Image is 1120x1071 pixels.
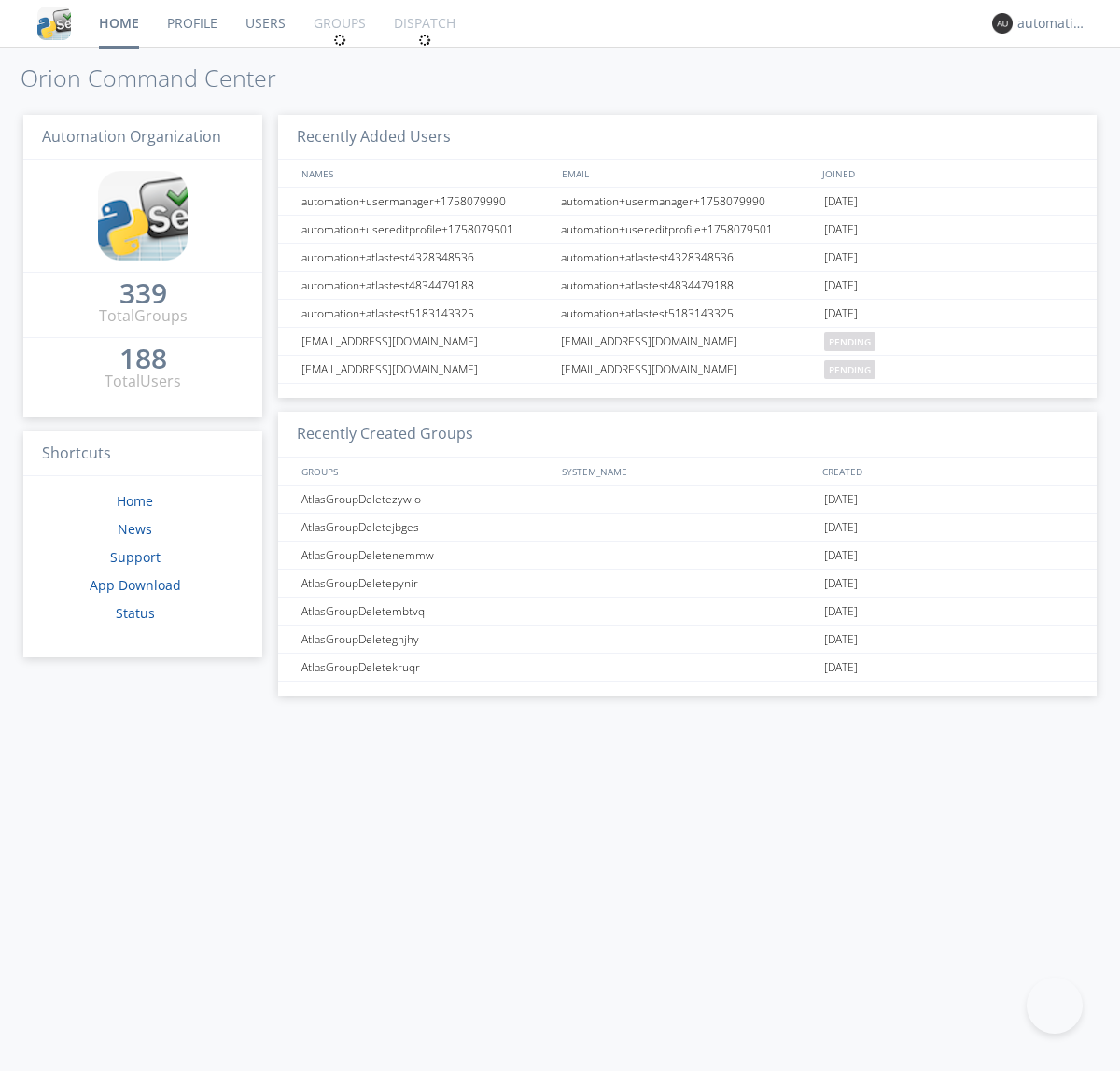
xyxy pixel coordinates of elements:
[110,548,161,566] a: Support
[278,272,1097,300] a: automation+atlastest4834479188automation+atlastest4834479188[DATE]
[278,570,1097,598] a: AtlasGroupDeletepynir[DATE]
[278,486,1097,514] a: AtlasGroupDeletezywio[DATE]
[278,216,1097,244] a: automation+usereditprofile+1758079501automation+usereditprofile+1758079501[DATE]
[297,356,555,383] div: [EMAIL_ADDRESS][DOMAIN_NAME]
[1027,978,1083,1034] iframe: Toggle Customer Support
[278,300,1097,328] a: automation+atlastest5183143325automation+atlastest5183143325[DATE]
[818,458,1079,485] div: CREATED
[98,171,188,261] img: cddb5a64eb264b2086981ab96f4c1ba7
[297,654,555,681] div: AtlasGroupDeletekruqr
[824,244,858,272] span: [DATE]
[297,486,555,513] div: AtlasGroupDeletezywio
[556,188,819,215] div: automation+usermanager+1758079990
[556,356,819,383] div: [EMAIL_ADDRESS][DOMAIN_NAME]
[278,654,1097,682] a: AtlasGroupDeletekruqr[DATE]
[824,272,858,300] span: [DATE]
[42,126,221,147] span: Automation Organization
[297,188,555,215] div: automation+usermanager+1758079990
[992,13,1013,34] img: 373638.png
[824,542,858,570] span: [DATE]
[297,514,555,541] div: AtlasGroupDeletejbges
[278,412,1097,458] h3: Recently Created Groups
[116,604,155,622] a: Status
[23,431,262,477] h3: Shortcuts
[278,514,1097,542] a: AtlasGroupDeletejbges[DATE]
[824,216,858,244] span: [DATE]
[297,626,555,653] div: AtlasGroupDeletegnjhy
[557,160,818,187] div: EMAIL
[824,570,858,598] span: [DATE]
[824,486,858,514] span: [DATE]
[297,598,555,625] div: AtlasGroupDeletembtvq
[297,216,555,243] div: automation+usereditprofile+1758079501
[99,305,188,327] div: Total Groups
[119,284,167,303] div: 339
[119,349,167,368] div: 188
[278,244,1097,272] a: automation+atlastest4328348536automation+atlastest4328348536[DATE]
[556,244,819,271] div: automation+atlastest4328348536
[824,188,858,216] span: [DATE]
[333,34,346,47] img: spin.svg
[278,542,1097,570] a: AtlasGroupDeletenemmw[DATE]
[105,371,181,392] div: Total Users
[1017,14,1087,33] div: automation+atlas0035
[824,300,858,328] span: [DATE]
[297,570,555,597] div: AtlasGroupDeletepynir
[297,160,553,187] div: NAMES
[556,216,819,243] div: automation+usereditprofile+1758079501
[297,244,555,271] div: automation+atlastest4328348536
[297,458,553,485] div: GROUPS
[556,328,819,355] div: [EMAIL_ADDRESS][DOMAIN_NAME]
[117,492,153,510] a: Home
[278,115,1097,161] h3: Recently Added Users
[119,284,167,305] a: 339
[824,360,875,379] span: pending
[297,328,555,355] div: [EMAIL_ADDRESS][DOMAIN_NAME]
[119,349,167,371] a: 188
[824,654,858,682] span: [DATE]
[37,7,71,40] img: cddb5a64eb264b2086981ab96f4c1ba7
[297,300,555,327] div: automation+atlastest5183143325
[278,356,1097,384] a: [EMAIL_ADDRESS][DOMAIN_NAME][EMAIL_ADDRESS][DOMAIN_NAME]pending
[278,188,1097,216] a: automation+usermanager+1758079990automation+usermanager+1758079990[DATE]
[278,328,1097,356] a: [EMAIL_ADDRESS][DOMAIN_NAME][EMAIL_ADDRESS][DOMAIN_NAME]pending
[278,626,1097,654] a: AtlasGroupDeletegnjhy[DATE]
[90,576,181,594] a: App Download
[824,514,858,542] span: [DATE]
[557,458,818,485] div: SYSTEM_NAME
[556,300,819,327] div: automation+atlastest5183143325
[297,542,555,569] div: AtlasGroupDeletenemmw
[556,272,819,299] div: automation+atlastest4834479188
[278,598,1097,626] a: AtlasGroupDeletembtvq[DATE]
[297,272,555,299] div: automation+atlastest4834479188
[824,626,858,654] span: [DATE]
[418,34,431,47] img: spin.svg
[824,598,858,626] span: [DATE]
[818,160,1079,187] div: JOINED
[118,520,152,538] a: News
[824,332,875,351] span: pending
